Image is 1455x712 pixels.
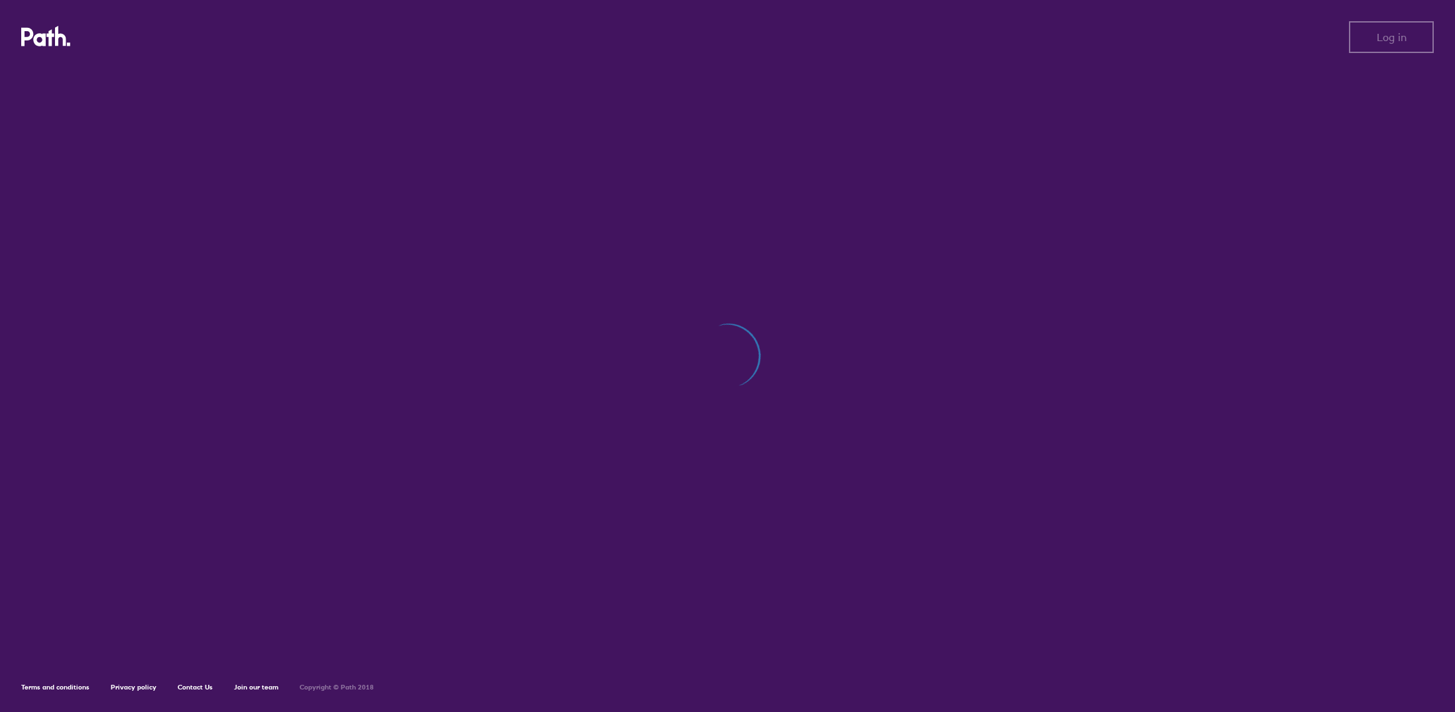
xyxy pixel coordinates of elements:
a: Privacy policy [111,683,156,691]
span: Log in [1377,31,1407,43]
h6: Copyright © Path 2018 [300,683,374,691]
a: Join our team [234,683,278,691]
button: Log in [1349,21,1434,53]
a: Terms and conditions [21,683,89,691]
a: Contact Us [178,683,213,691]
